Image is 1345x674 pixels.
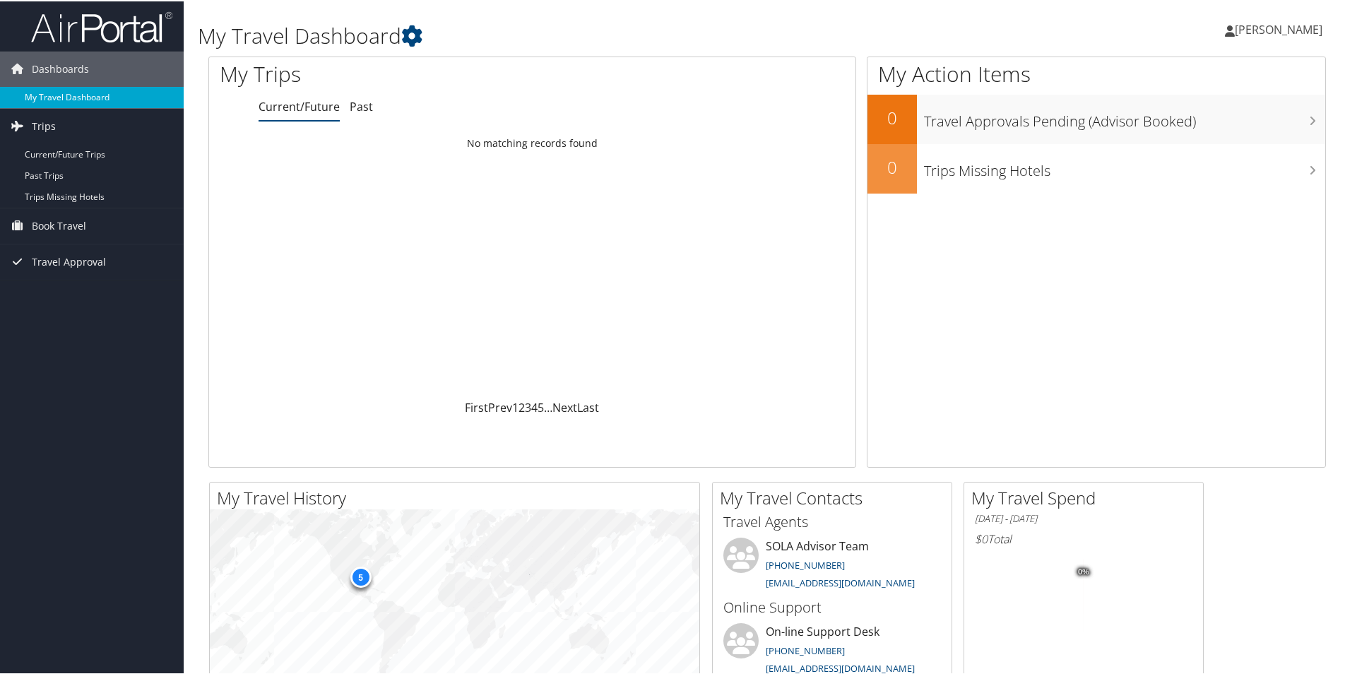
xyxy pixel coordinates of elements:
div: 5 [350,565,371,586]
h6: [DATE] - [DATE] [975,511,1192,524]
h1: My Trips [220,58,576,88]
a: 3 [525,398,531,414]
a: [PHONE_NUMBER] [766,643,845,656]
span: $0 [975,530,988,545]
a: First [465,398,488,414]
td: No matching records found [209,129,855,155]
a: [EMAIL_ADDRESS][DOMAIN_NAME] [766,661,915,673]
h6: Total [975,530,1192,545]
tspan: 0% [1078,567,1089,575]
span: Dashboards [32,50,89,85]
h2: 0 [867,105,917,129]
h2: 0 [867,154,917,178]
span: [PERSON_NAME] [1235,20,1322,36]
h3: Travel Approvals Pending (Advisor Booked) [924,103,1325,130]
a: Current/Future [259,97,340,113]
span: Book Travel [32,207,86,242]
a: Next [552,398,577,414]
h3: Travel Agents [723,511,941,531]
span: Trips [32,107,56,143]
span: … [544,398,552,414]
a: Prev [488,398,512,414]
a: 5 [538,398,544,414]
a: 4 [531,398,538,414]
img: airportal-logo.png [31,9,172,42]
a: 2 [519,398,525,414]
a: [PHONE_NUMBER] [766,557,845,570]
h2: My Travel Spend [971,485,1203,509]
h3: Trips Missing Hotels [924,153,1325,179]
a: [PERSON_NAME] [1225,7,1337,49]
span: Travel Approval [32,243,106,278]
a: Last [577,398,599,414]
h2: My Travel History [217,485,699,509]
a: Past [350,97,373,113]
li: SOLA Advisor Team [716,536,948,594]
h1: My Travel Dashboard [198,20,957,49]
a: 0Travel Approvals Pending (Advisor Booked) [867,93,1325,143]
a: [EMAIL_ADDRESS][DOMAIN_NAME] [766,575,915,588]
a: 1 [512,398,519,414]
h1: My Action Items [867,58,1325,88]
a: 0Trips Missing Hotels [867,143,1325,192]
h3: Online Support [723,596,941,616]
h2: My Travel Contacts [720,485,952,509]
